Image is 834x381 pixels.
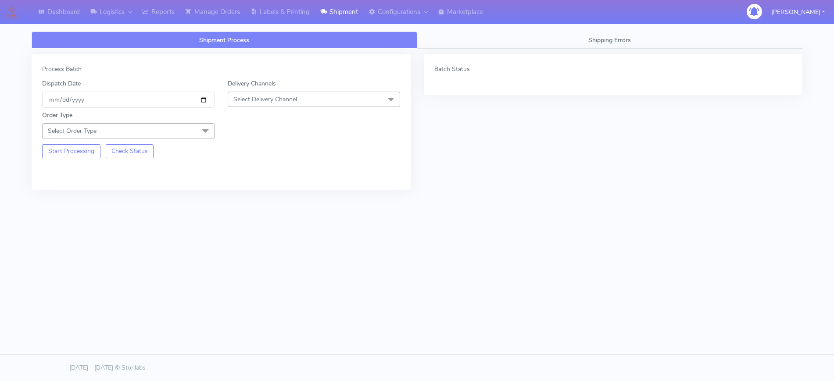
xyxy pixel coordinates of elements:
span: Shipment Process [199,36,249,44]
button: Check Status [106,144,154,158]
span: Select Order Type [48,127,97,135]
button: [PERSON_NAME] [765,3,831,21]
ul: Tabs [32,32,802,49]
span: Select Delivery Channel [233,95,297,103]
label: Dispatch Date [42,79,81,88]
button: Start Processing [42,144,100,158]
label: Delivery Channels [228,79,276,88]
div: Batch Status [434,64,792,74]
span: Shipping Errors [588,36,631,44]
div: Process Batch [42,64,400,74]
label: Order Type [42,110,72,120]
